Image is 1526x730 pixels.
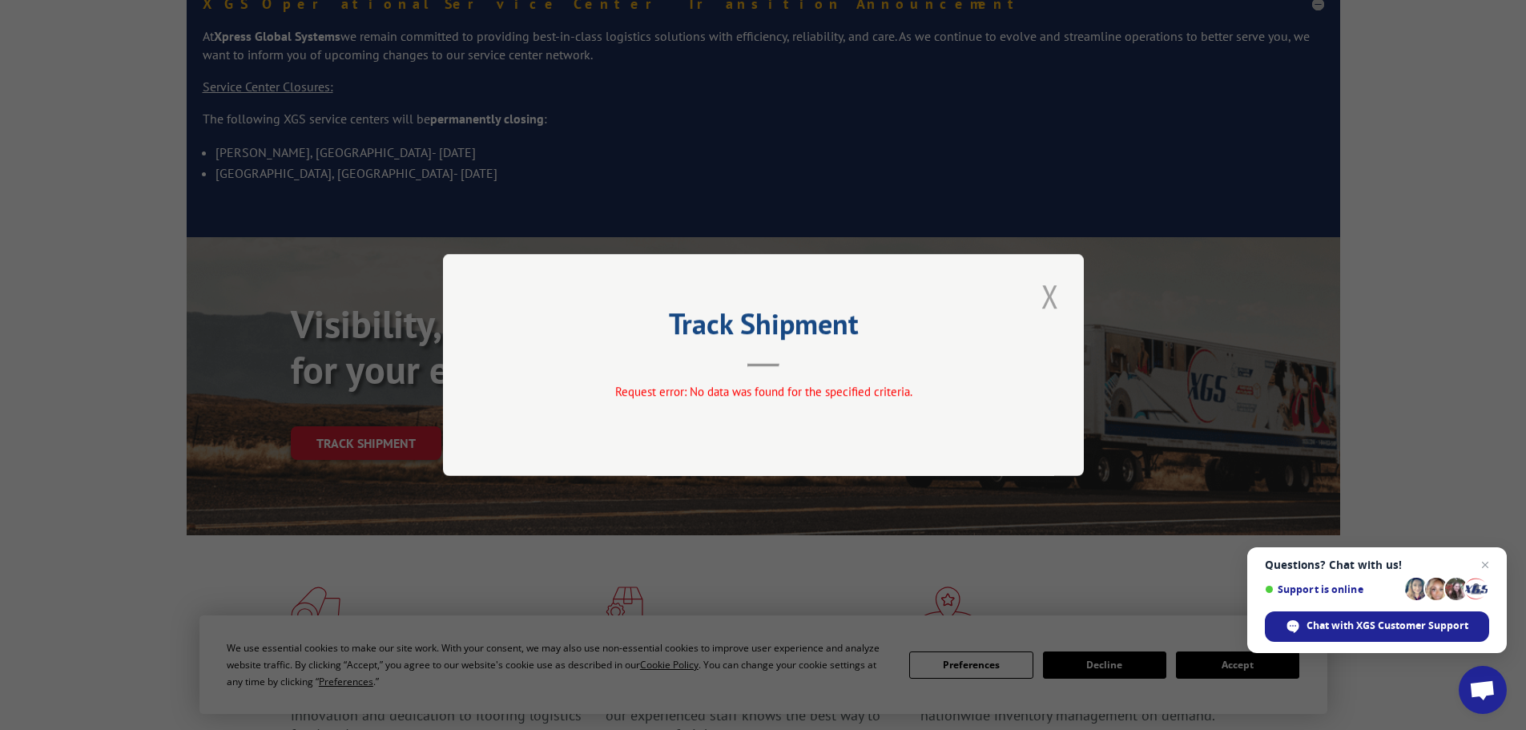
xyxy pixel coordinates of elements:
[1265,559,1489,571] span: Questions? Chat with us!
[1265,611,1489,642] span: Chat with XGS Customer Support
[523,313,1004,343] h2: Track Shipment
[1459,666,1507,714] a: Open chat
[1265,583,1399,595] span: Support is online
[1307,619,1468,633] span: Chat with XGS Customer Support
[614,384,912,399] span: Request error: No data was found for the specified criteria.
[1037,274,1064,318] button: Close modal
